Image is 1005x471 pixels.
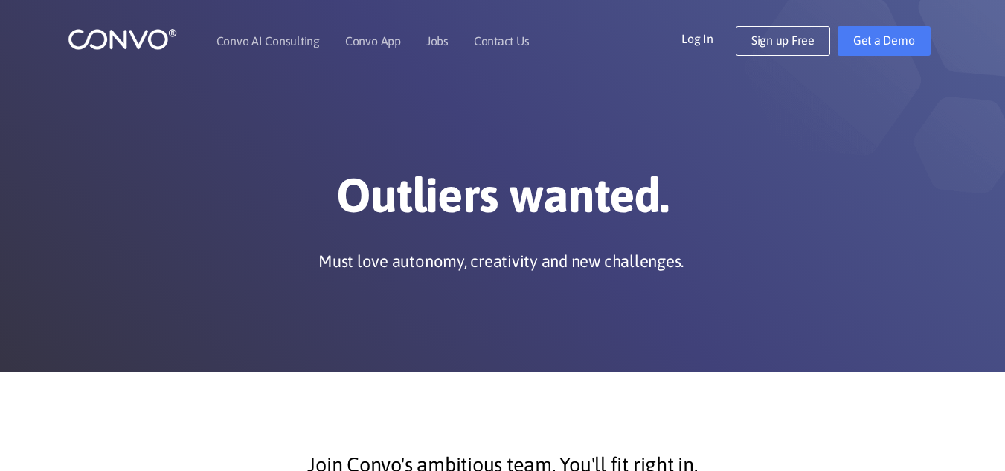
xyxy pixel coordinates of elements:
a: Get a Demo [838,26,931,56]
a: Jobs [426,35,449,47]
a: Convo App [345,35,401,47]
a: Sign up Free [736,26,830,56]
a: Convo AI Consulting [216,35,320,47]
h1: Outliers wanted. [90,167,916,235]
img: logo_1.png [68,28,177,51]
p: Must love autonomy, creativity and new challenges. [318,250,684,272]
a: Log In [681,26,736,50]
a: Contact Us [474,35,530,47]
